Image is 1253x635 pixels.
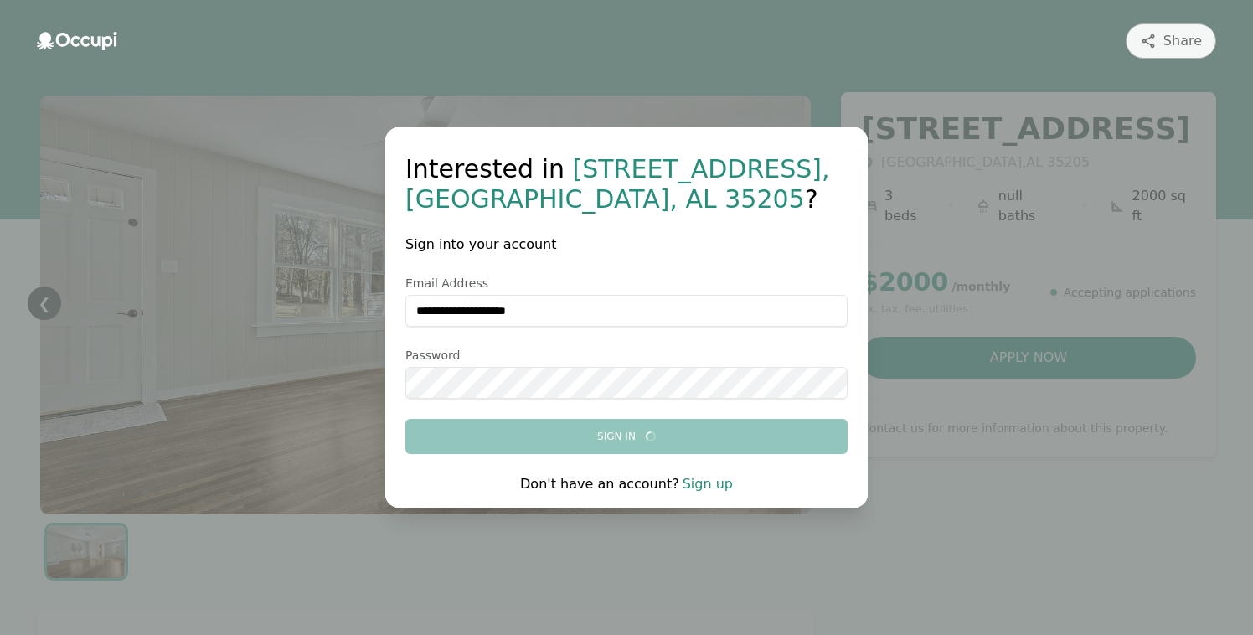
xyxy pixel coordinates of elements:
[405,275,848,292] label: Email Address
[405,154,848,214] h1: Interested in ?
[520,476,679,492] span: Don't have an account?
[683,476,733,492] a: Sign up
[405,347,848,364] label: Password
[405,235,848,255] h2: Sign into your account
[405,154,830,214] span: [STREET_ADDRESS] , [GEOGRAPHIC_DATA] , AL 35205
